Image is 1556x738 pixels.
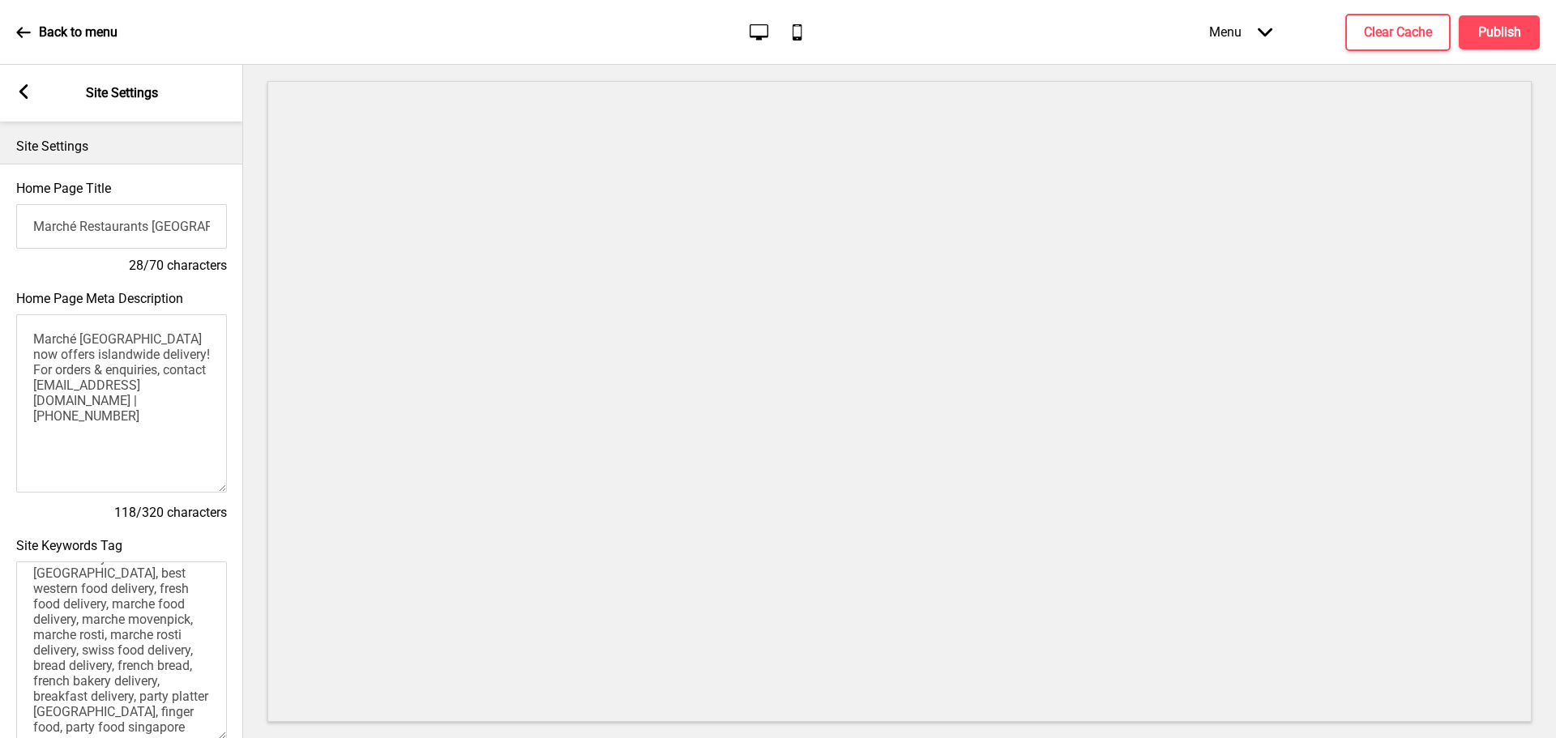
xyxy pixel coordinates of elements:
label: Home Page Title [16,181,111,196]
h4: Clear Cache [1364,23,1432,41]
div: Menu [1193,8,1289,56]
button: Publish [1459,15,1540,49]
p: Back to menu [39,23,118,41]
h4: 28/70 characters [16,257,227,275]
a: Back to menu [16,11,118,54]
textarea: Marché [GEOGRAPHIC_DATA] now offers islandwide delivery! For orders & enquiries, contact [EMAIL_A... [16,314,227,493]
p: Site Settings [86,84,158,102]
label: Site Keywords Tag [16,538,122,553]
h4: 118/320 characters [16,504,227,522]
button: Clear Cache [1345,14,1451,51]
label: Home Page Meta Description [16,291,183,306]
p: Site Settings [16,138,227,156]
h4: Publish [1478,23,1521,41]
